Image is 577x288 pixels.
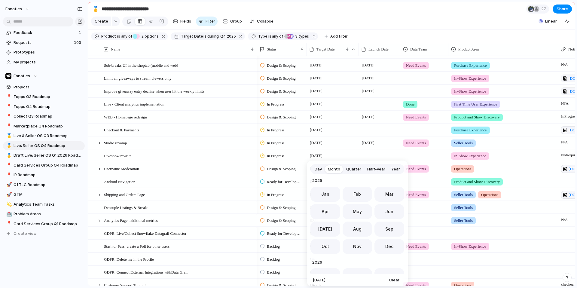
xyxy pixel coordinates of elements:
[310,187,340,202] button: Jan
[310,177,404,184] span: 2025
[385,208,393,215] span: Jun
[343,187,372,202] button: Feb
[353,208,362,215] span: May
[385,243,393,250] span: Dec
[313,277,325,283] span: [DATE]
[310,204,340,219] button: Apr
[374,268,404,283] button: Mar
[389,277,399,283] span: Clear
[343,239,372,254] button: Nov
[310,268,340,283] button: Jan
[387,276,402,284] button: Clear
[353,273,361,279] span: Feb
[343,268,372,283] button: Feb
[353,226,362,232] span: Aug
[346,166,361,172] span: Quarter
[353,243,362,250] span: Nov
[318,226,332,232] span: [DATE]
[325,164,343,174] button: Month
[391,166,400,172] span: Year
[385,191,393,197] span: Mar
[315,166,322,172] span: Day
[310,239,340,254] button: Oct
[328,166,340,172] span: Month
[321,273,329,279] span: Jan
[385,226,393,232] span: Sep
[322,208,329,215] span: Apr
[367,166,385,172] span: Half-year
[374,222,404,237] button: Sep
[322,243,329,250] span: Oct
[321,191,329,197] span: Jan
[374,187,404,202] button: Mar
[374,204,404,219] button: Jun
[310,259,404,266] span: 2026
[310,222,340,237] button: [DATE]
[343,204,372,219] button: May
[343,164,364,174] button: Quarter
[312,164,325,174] button: Day
[388,164,403,174] button: Year
[364,164,388,174] button: Half-year
[353,191,361,197] span: Feb
[343,222,372,237] button: Aug
[385,273,393,279] span: Mar
[374,239,404,254] button: Dec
